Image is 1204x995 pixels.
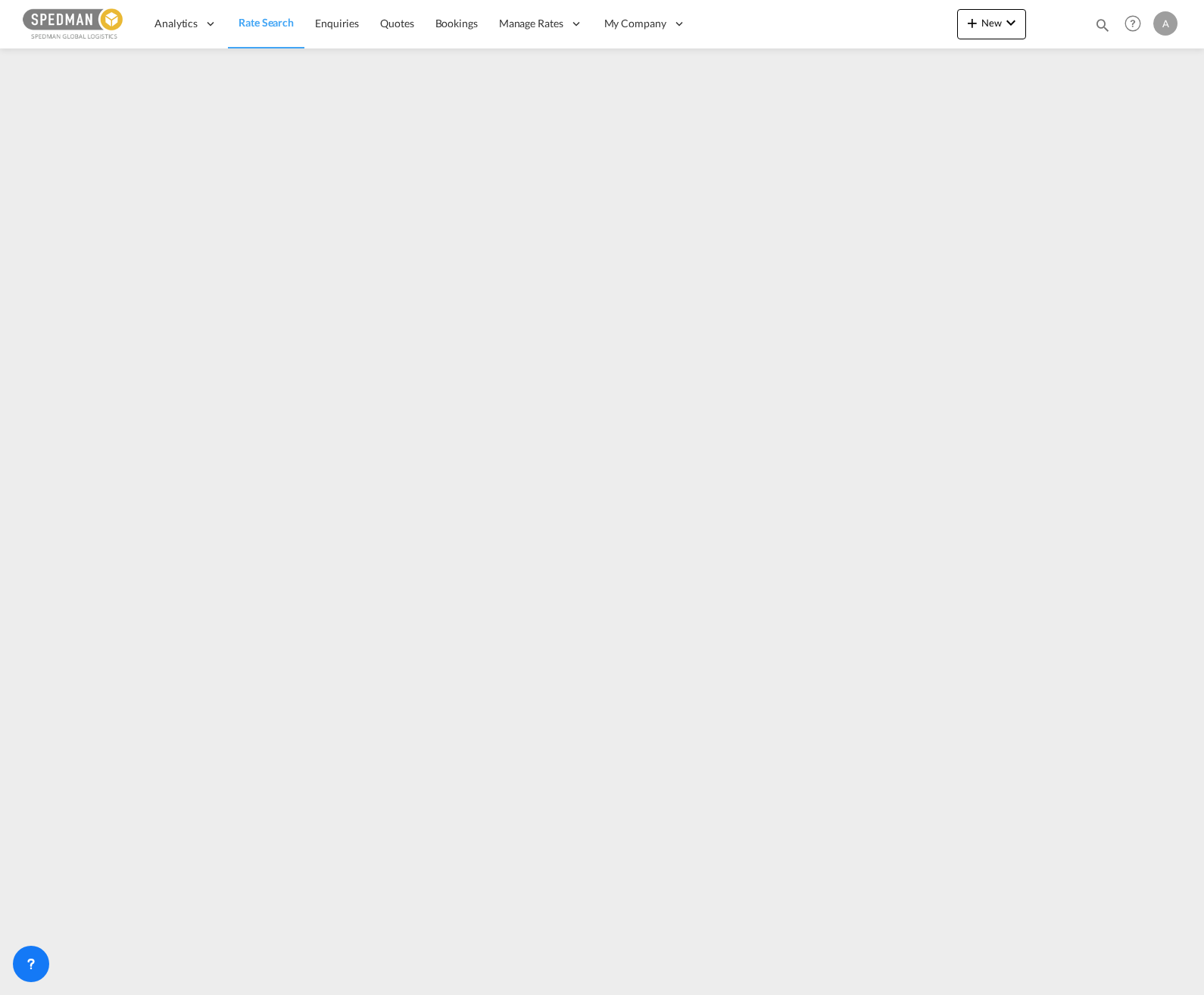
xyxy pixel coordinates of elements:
[1120,11,1146,36] span: Help
[435,17,478,30] span: Bookings
[963,14,981,32] md-icon: icon-plus 400-fg
[499,16,563,31] span: Manage Rates
[604,16,666,31] span: My Company
[154,16,198,31] span: Analytics
[1094,17,1111,39] div: icon-magnify
[1120,11,1153,38] div: Help
[1002,14,1020,32] md-icon: icon-chevron-down
[380,17,413,30] span: Quotes
[23,7,125,41] img: c12ca350ff1b11efb6b291369744d907.png
[1153,11,1177,36] div: A
[239,16,294,29] span: Rate Search
[315,17,359,30] span: Enquiries
[1094,17,1111,33] md-icon: icon-magnify
[957,9,1026,39] button: icon-plus 400-fgNewicon-chevron-down
[963,17,1020,29] span: New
